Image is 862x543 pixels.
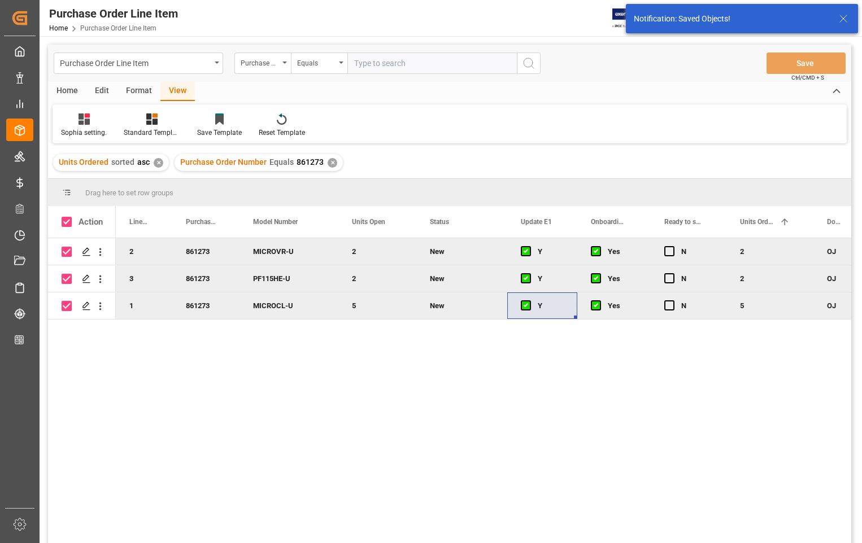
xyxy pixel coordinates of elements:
[172,238,240,265] div: 861273
[48,238,116,265] div: Press SPACE to deselect this row.
[430,218,449,226] span: Status
[172,265,240,292] div: 861273
[521,218,552,226] span: Update E1
[681,239,713,265] div: N
[54,52,223,74] button: open menu
[241,55,279,68] div: Purchase Order Number
[767,52,846,74] button: Save
[681,293,713,319] div: N
[352,218,385,226] span: Units Open
[681,266,713,292] div: N
[253,218,298,226] span: Model Number
[612,8,651,28] img: Exertis%20JAM%20-%20Email%20Logo.jpg_1722504956.jpg
[180,157,267,167] span: Purchase Order Number
[49,5,178,22] div: Purchase Order Line Item
[608,266,637,292] div: Yes
[137,157,150,167] span: asc
[430,239,494,265] div: New
[538,266,564,292] div: Y
[48,292,116,319] div: Press SPACE to deselect this row.
[116,292,172,319] div: 1
[726,292,813,319] div: 5
[48,82,86,101] div: Home
[160,82,195,101] div: View
[240,265,338,292] div: PF115HE-U
[664,218,703,226] span: Ready to ship
[430,266,494,292] div: New
[291,52,347,74] button: open menu
[111,157,134,167] span: sorted
[740,218,775,226] span: Units Ordered
[79,217,103,227] div: Action
[591,218,627,226] span: Onboarding checked
[726,238,813,265] div: 2
[234,52,291,74] button: open menu
[517,52,541,74] button: search button
[538,239,564,265] div: Y
[59,157,108,167] span: Units Ordered
[116,265,172,292] div: 3
[197,128,242,138] div: Save Template
[726,265,813,292] div: 2
[608,293,637,319] div: Yes
[338,265,416,292] div: 2
[240,238,338,265] div: MICROVR-U
[86,82,117,101] div: Edit
[269,157,294,167] span: Equals
[430,293,494,319] div: New
[338,292,416,319] div: 5
[85,189,173,197] span: Drag here to set row groups
[297,55,336,68] div: Equals
[48,265,116,292] div: Press SPACE to deselect this row.
[240,292,338,319] div: MICROCL-U
[117,82,160,101] div: Format
[61,128,107,138] div: Sophia setting.
[49,24,68,32] a: Home
[259,128,305,138] div: Reset Template
[60,55,211,69] div: Purchase Order Line Item
[338,238,416,265] div: 2
[116,238,172,265] div: 2
[328,158,337,168] div: ✕
[827,218,841,226] span: Doc Type
[129,218,149,226] span: Line Number
[297,157,324,167] span: 861273
[791,73,824,82] span: Ctrl/CMD + S
[347,52,517,74] input: Type to search
[154,158,163,168] div: ✕
[634,13,828,25] div: Notification: Saved Objects!
[124,128,180,138] div: Standard Templates
[538,293,564,319] div: Y
[608,239,637,265] div: Yes
[186,218,216,226] span: Purchase Order Number
[172,292,240,319] div: 861273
